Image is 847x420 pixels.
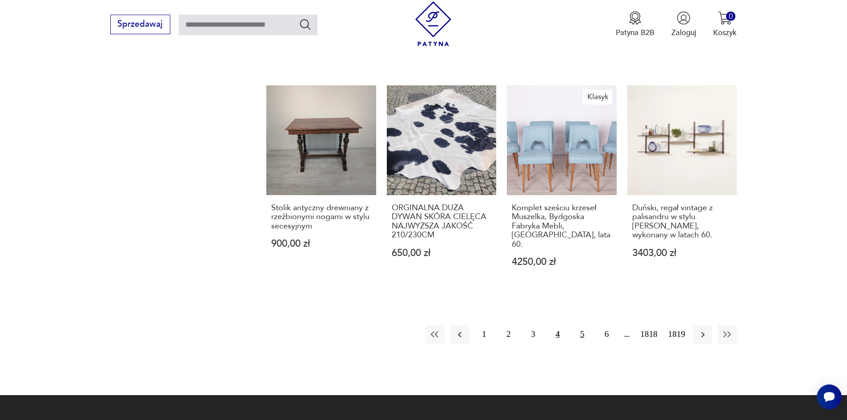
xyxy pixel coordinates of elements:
[299,18,312,31] button: Szukaj
[474,325,494,344] button: 1
[548,325,567,344] button: 4
[671,11,696,38] button: Zaloguj
[573,325,592,344] button: 5
[632,204,732,240] h3: Duński, regał vintage z palisandru w stylu [PERSON_NAME], wykonany w latach 60.
[271,204,371,231] h3: Stolik antyczny drewniany z rzeźbionymi nogami w stylu secesyjnym
[523,325,542,344] button: 3
[616,28,654,38] p: Patyna B2B
[392,248,492,258] p: 650,00 zł
[666,325,688,344] button: 1819
[387,85,497,288] a: ORGINALNA DUŻA DYWAN SKÓRA CIELĘCA NAJWYŻSZA JAKOŚĆ 210/230CMORGINALNA DUŻA DYWAN SKÓRA CIELĘCA N...
[638,325,660,344] button: 1818
[507,85,617,288] a: KlasykKomplet sześciu krzeseł Muszelka, Bydgoska Fabryka Mebli, Polska, lata 60.Komplet sześciu k...
[266,85,376,288] a: Stolik antyczny drewniany z rzeźbionymi nogami w stylu secesyjnymStolik antyczny drewniany z rzeź...
[718,11,732,25] img: Ikona koszyka
[817,384,842,409] iframe: Smartsupp widget button
[713,28,737,38] p: Koszyk
[632,248,732,258] p: 3403,00 zł
[616,11,654,38] button: Patyna B2B
[628,11,642,25] img: Ikona medalu
[726,12,735,21] div: 0
[616,11,654,38] a: Ikona medaluPatyna B2B
[411,1,456,46] img: Patyna - sklep z meblami i dekoracjami vintage
[512,257,612,267] p: 4250,00 zł
[671,28,696,38] p: Zaloguj
[271,239,371,248] p: 900,00 zł
[392,204,492,240] h3: ORGINALNA DUŻA DYWAN SKÓRA CIELĘCA NAJWYŻSZA JAKOŚĆ 210/230CM
[110,15,170,34] button: Sprzedawaj
[110,21,170,28] a: Sprzedawaj
[627,85,737,288] a: Duński, regał vintage z palisandru w stylu Poula Cadoviusa, wykonany w latach 60.Duński, regał vi...
[597,325,616,344] button: 6
[713,11,737,38] button: 0Koszyk
[677,11,690,25] img: Ikonka użytkownika
[499,325,518,344] button: 2
[512,204,612,249] h3: Komplet sześciu krzeseł Muszelka, Bydgoska Fabryka Mebli, [GEOGRAPHIC_DATA], lata 60.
